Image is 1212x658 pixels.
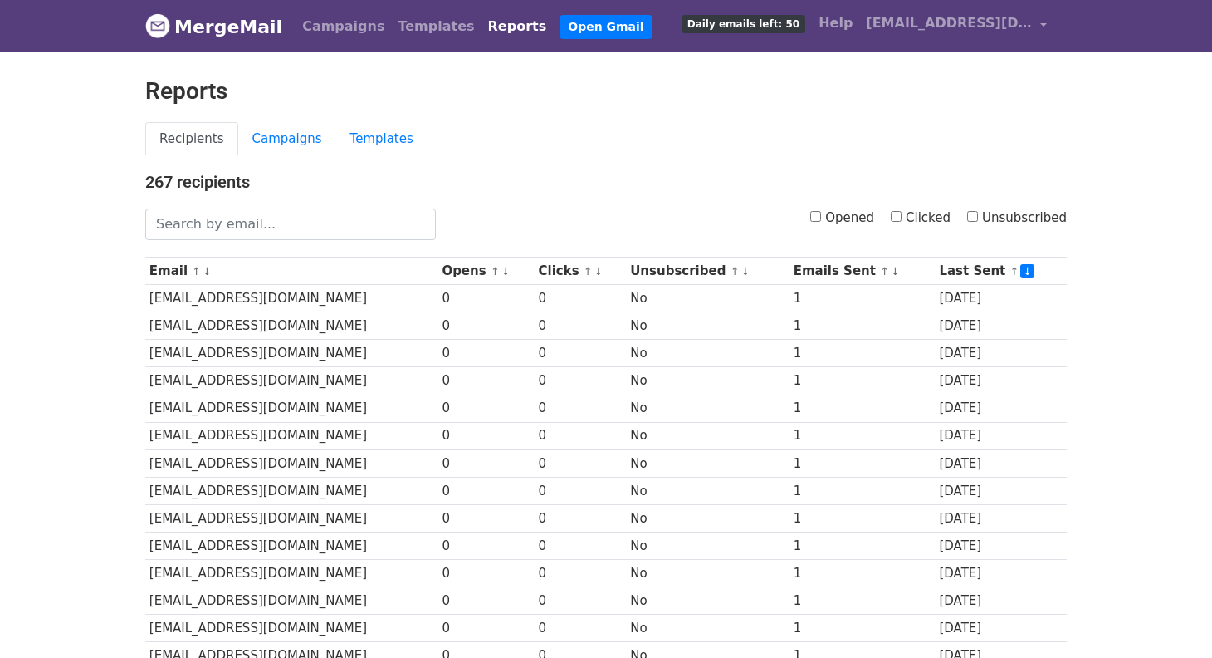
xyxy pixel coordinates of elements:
[501,265,511,277] a: ↓
[936,312,1067,340] td: [DATE]
[584,265,593,277] a: ↑
[535,587,627,615] td: 0
[535,615,627,642] td: 0
[789,477,936,504] td: 1
[626,258,789,285] th: Unsubscribed
[626,560,789,587] td: No
[145,77,1067,106] h2: Reports
[145,449,438,477] td: [EMAIL_ADDRESS][DOMAIN_NAME]
[789,615,936,642] td: 1
[626,477,789,504] td: No
[1009,265,1019,277] a: ↑
[145,615,438,642] td: [EMAIL_ADDRESS][DOMAIN_NAME]
[145,560,438,587] td: [EMAIL_ADDRESS][DOMAIN_NAME]
[438,395,535,422] td: 0
[438,560,535,587] td: 0
[203,265,212,277] a: ↓
[1020,264,1034,278] a: ↓
[145,312,438,340] td: [EMAIL_ADDRESS][DOMAIN_NAME]
[438,477,535,504] td: 0
[145,587,438,615] td: [EMAIL_ADDRESS][DOMAIN_NAME]
[145,395,438,422] td: [EMAIL_ADDRESS][DOMAIN_NAME]
[866,13,1032,33] span: [EMAIL_ADDRESS][DOMAIN_NAME]
[192,265,201,277] a: ↑
[789,422,936,449] td: 1
[145,477,438,504] td: [EMAIL_ADDRESS][DOMAIN_NAME]
[936,587,1067,615] td: [DATE]
[1129,578,1212,658] div: Widget de chat
[789,560,936,587] td: 1
[810,211,821,222] input: Opened
[535,258,627,285] th: Clicks
[145,285,438,312] td: [EMAIL_ADDRESS][DOMAIN_NAME]
[481,10,554,43] a: Reports
[594,265,604,277] a: ↓
[438,285,535,312] td: 0
[812,7,859,40] a: Help
[936,285,1067,312] td: [DATE]
[438,340,535,367] td: 0
[789,504,936,532] td: 1
[936,615,1067,642] td: [DATE]
[626,504,789,532] td: No
[626,422,789,449] td: No
[626,533,789,560] td: No
[145,172,1067,192] h4: 267 recipients
[789,312,936,340] td: 1
[145,209,436,240] input: Search by email...
[535,367,627,395] td: 0
[535,395,627,422] td: 0
[936,340,1067,367] td: [DATE]
[891,211,902,222] input: Clicked
[145,258,438,285] th: Email
[535,533,627,560] td: 0
[891,209,951,228] label: Clicked
[535,477,627,504] td: 0
[731,265,740,277] a: ↑
[936,367,1067,395] td: [DATE]
[438,367,535,395] td: 0
[438,533,535,560] td: 0
[880,265,889,277] a: ↑
[936,560,1067,587] td: [DATE]
[296,10,391,43] a: Campaigns
[560,15,652,39] a: Open Gmail
[936,422,1067,449] td: [DATE]
[535,340,627,367] td: 0
[626,587,789,615] td: No
[535,312,627,340] td: 0
[438,422,535,449] td: 0
[535,285,627,312] td: 0
[936,258,1067,285] th: Last Sent
[145,13,170,38] img: MergeMail logo
[491,265,500,277] a: ↑
[438,615,535,642] td: 0
[438,587,535,615] td: 0
[967,209,1067,228] label: Unsubscribed
[145,422,438,449] td: [EMAIL_ADDRESS][DOMAIN_NAME]
[238,122,336,156] a: Campaigns
[626,367,789,395] td: No
[145,533,438,560] td: [EMAIL_ADDRESS][DOMAIN_NAME]
[682,15,805,33] span: Daily emails left: 50
[535,560,627,587] td: 0
[145,367,438,395] td: [EMAIL_ADDRESS][DOMAIN_NAME]
[740,265,750,277] a: ↓
[789,533,936,560] td: 1
[967,211,978,222] input: Unsubscribed
[535,422,627,449] td: 0
[626,285,789,312] td: No
[626,449,789,477] td: No
[859,7,1053,46] a: [EMAIL_ADDRESS][DOMAIN_NAME]
[789,340,936,367] td: 1
[789,449,936,477] td: 1
[535,504,627,532] td: 0
[626,340,789,367] td: No
[626,312,789,340] td: No
[936,533,1067,560] td: [DATE]
[145,340,438,367] td: [EMAIL_ADDRESS][DOMAIN_NAME]
[936,477,1067,504] td: [DATE]
[810,209,874,228] label: Opened
[145,504,438,532] td: [EMAIL_ADDRESS][DOMAIN_NAME]
[789,367,936,395] td: 1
